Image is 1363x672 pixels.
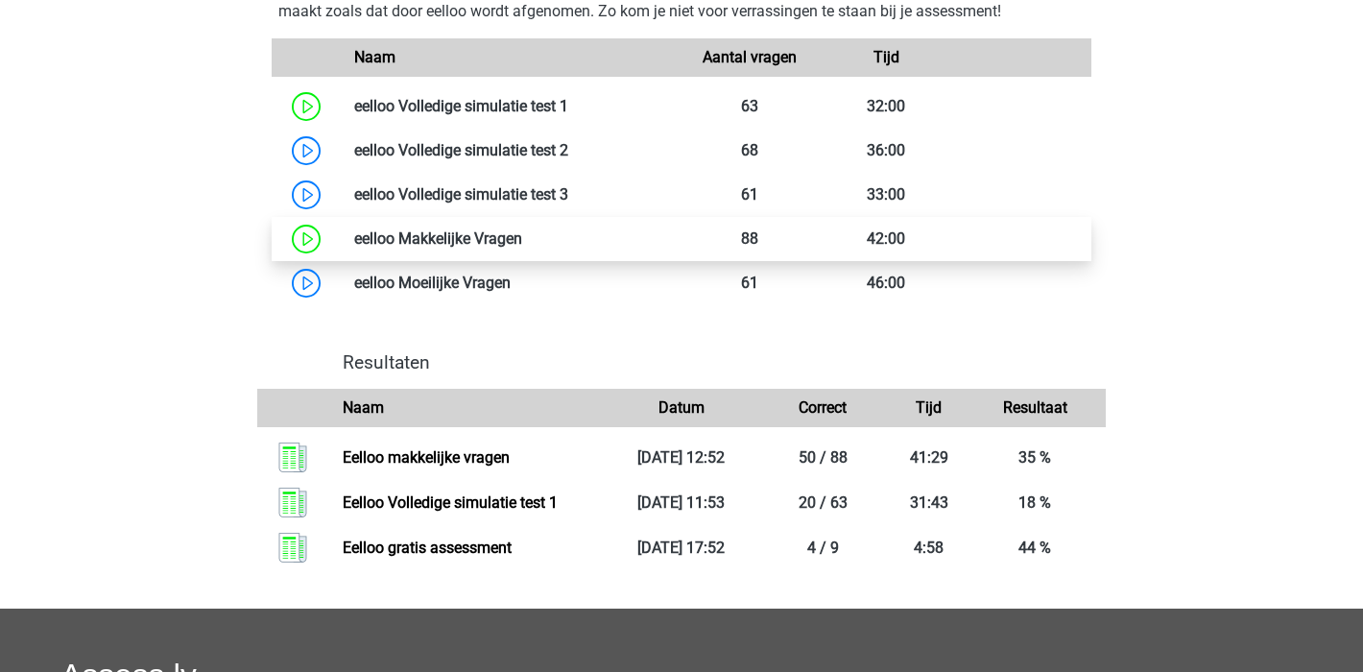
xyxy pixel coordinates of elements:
[343,539,512,557] a: Eelloo gratis assessment
[340,228,681,251] div: eelloo Makkelijke Vragen
[340,272,681,295] div: eelloo Moeilijke Vragen
[340,183,681,206] div: eelloo Volledige simulatie test 3
[965,396,1106,420] div: Resultaat
[343,351,1091,373] h4: Resultaten
[340,139,681,162] div: eelloo Volledige simulatie test 2
[818,46,954,69] div: Tijd
[343,448,510,467] a: Eelloo makkelijke vragen
[610,396,752,420] div: Datum
[340,95,681,118] div: eelloo Volledige simulatie test 1
[328,396,611,420] div: Naam
[340,46,681,69] div: Naam
[753,396,894,420] div: Correct
[343,493,558,512] a: Eelloo Volledige simulatie test 1
[894,396,965,420] div: Tijd
[681,46,818,69] div: Aantal vragen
